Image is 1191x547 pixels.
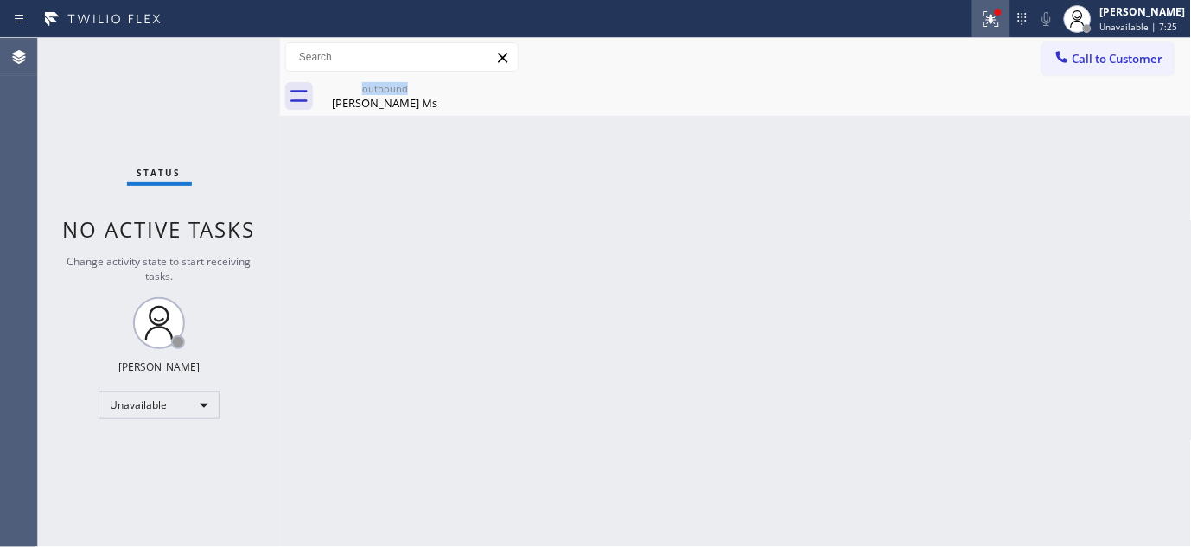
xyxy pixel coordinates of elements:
div: Julia Ms [320,77,450,116]
span: Call to Customer [1073,51,1163,67]
div: [PERSON_NAME] Ms [320,95,450,111]
span: Unavailable | 7:25 [1100,21,1178,33]
div: Unavailable [99,391,220,419]
button: Mute [1035,7,1059,31]
div: outbound [320,82,450,95]
div: [PERSON_NAME] [118,359,200,374]
div: [PERSON_NAME] [1100,4,1186,19]
span: No active tasks [63,215,256,244]
button: Call to Customer [1042,42,1175,75]
span: Status [137,167,182,179]
span: Change activity state to start receiving tasks. [67,254,252,283]
input: Search [286,43,518,71]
